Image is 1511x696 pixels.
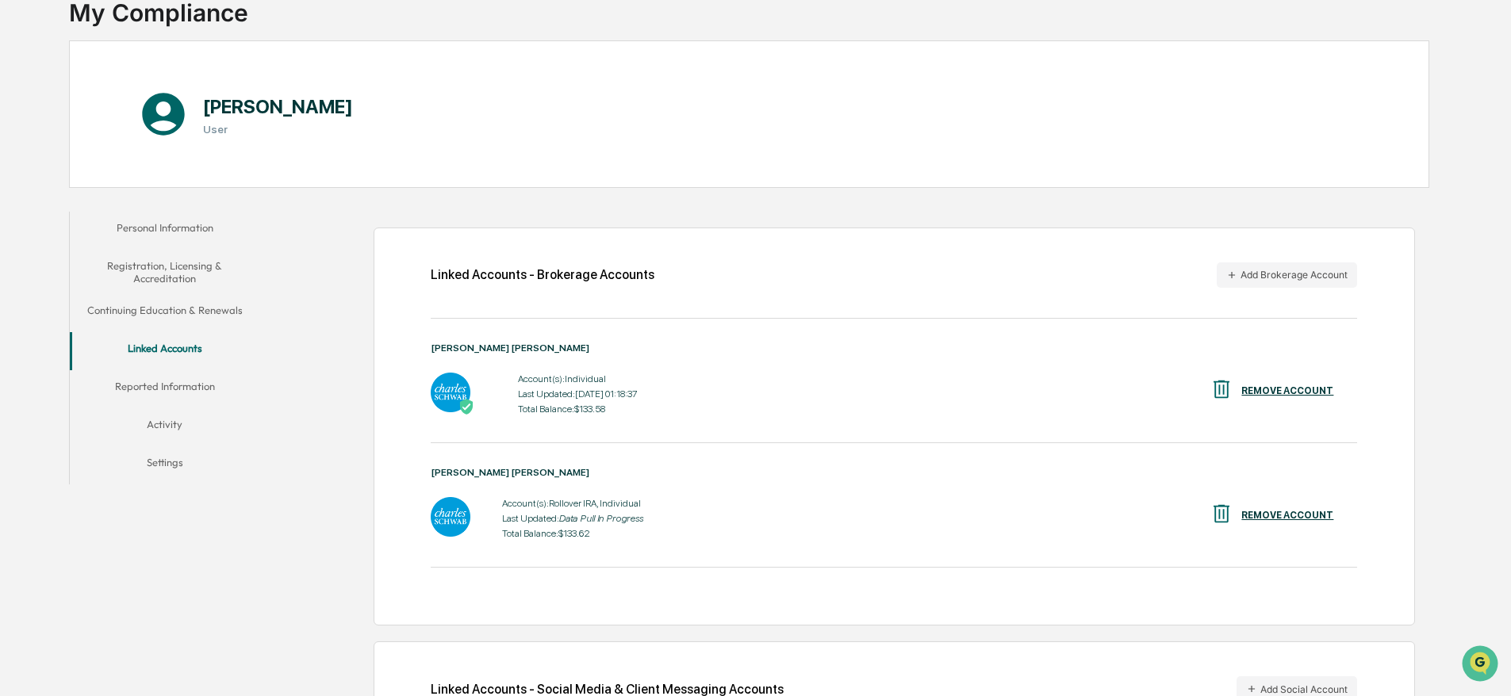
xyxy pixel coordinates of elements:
[16,121,44,150] img: 1746055101610-c473b297-6a78-478c-a979-82029cc54cd1
[131,200,197,216] span: Attestations
[54,137,201,150] div: We're available if you need us!
[10,224,106,252] a: 🔎Data Lookup
[1210,377,1233,401] img: REMOVE ACCOUNT
[502,513,643,524] div: Last Updated:
[518,403,637,415] div: Total Balance: $133.58
[70,212,259,485] div: secondary tabs example
[32,230,100,246] span: Data Lookup
[270,126,289,145] button: Start new chat
[70,370,259,408] button: Reported Information
[1460,644,1503,686] iframe: Open customer support
[70,408,259,446] button: Activity
[203,123,353,136] h3: User
[115,201,128,214] div: 🗄️
[502,528,643,539] div: Total Balance: $133.62
[16,231,29,244] div: 🔎
[112,268,192,281] a: Powered byPylon
[1241,510,1333,521] div: REMOVE ACCOUNT
[1210,502,1233,526] img: REMOVE ACCOUNT
[431,342,1357,354] div: [PERSON_NAME] [PERSON_NAME]
[1217,262,1357,288] button: Add Brokerage Account
[109,193,203,222] a: 🗄️Attestations
[10,193,109,222] a: 🖐️Preclearance
[458,399,474,415] img: Active
[16,201,29,214] div: 🖐️
[70,250,259,295] button: Registration, Licensing & Accreditation
[518,373,637,384] div: Account(s): Individual
[518,388,637,400] div: Last Updated: [DATE] 01:18:37
[431,373,470,412] img: Charles Schwab - Active
[1241,385,1333,396] div: REMOVE ACCOUNT
[431,497,470,537] img: Charles Schwab - Data Pull In Progress
[502,498,643,509] div: Account(s): Rollover IRA, Individual
[203,95,353,118] h1: [PERSON_NAME]
[16,33,289,59] p: How can we help?
[559,513,643,524] i: Data Pull In Progress
[431,267,654,282] div: Linked Accounts - Brokerage Accounts
[70,212,259,250] button: Personal Information
[70,332,259,370] button: Linked Accounts
[70,446,259,484] button: Settings
[431,467,1357,478] div: [PERSON_NAME] [PERSON_NAME]
[54,121,260,137] div: Start new chat
[158,269,192,281] span: Pylon
[70,294,259,332] button: Continuing Education & Renewals
[32,200,102,216] span: Preclearance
